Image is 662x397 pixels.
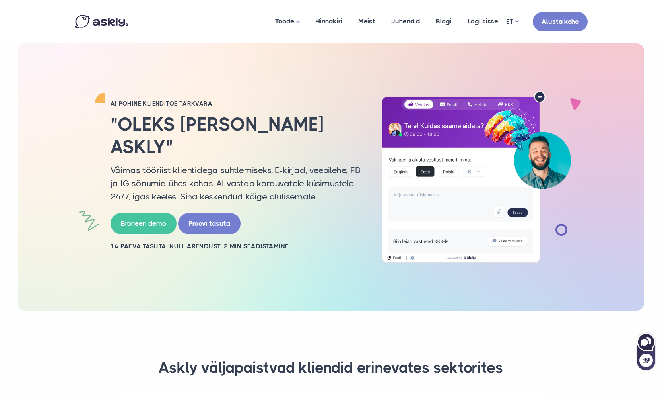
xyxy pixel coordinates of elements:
a: Toode [267,2,307,41]
h2: 14 PÄEVA TASUTA. NULL ARENDUST. 2 MIN SEADISTAMINE. [111,242,361,251]
a: Meist [350,2,383,41]
iframe: Askly chat [636,331,656,371]
img: Askly [75,15,128,28]
h3: Askly väljapaistvad kliendid erinevates sektorites [85,358,578,377]
a: Hinnakiri [307,2,350,41]
h2: "Oleks [PERSON_NAME] Askly" [111,113,361,157]
h2: AI-PÕHINE KLIENDITOE TARKVARA [111,100,361,108]
a: Juhendid [383,2,428,41]
a: Proovi tasuta [178,213,241,234]
a: ET [506,16,518,27]
a: Blogi [428,2,460,41]
img: AI multilingual chat [373,91,580,263]
a: Alusta kohe [533,12,588,31]
p: Võimas tööriist klientidega suhtlemiseks. E-kirjad, veebilehe, FB ja IG sõnumid ühes kohas. AI va... [111,164,361,203]
a: Broneeri demo [111,213,177,234]
a: Logi sisse [460,2,506,41]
